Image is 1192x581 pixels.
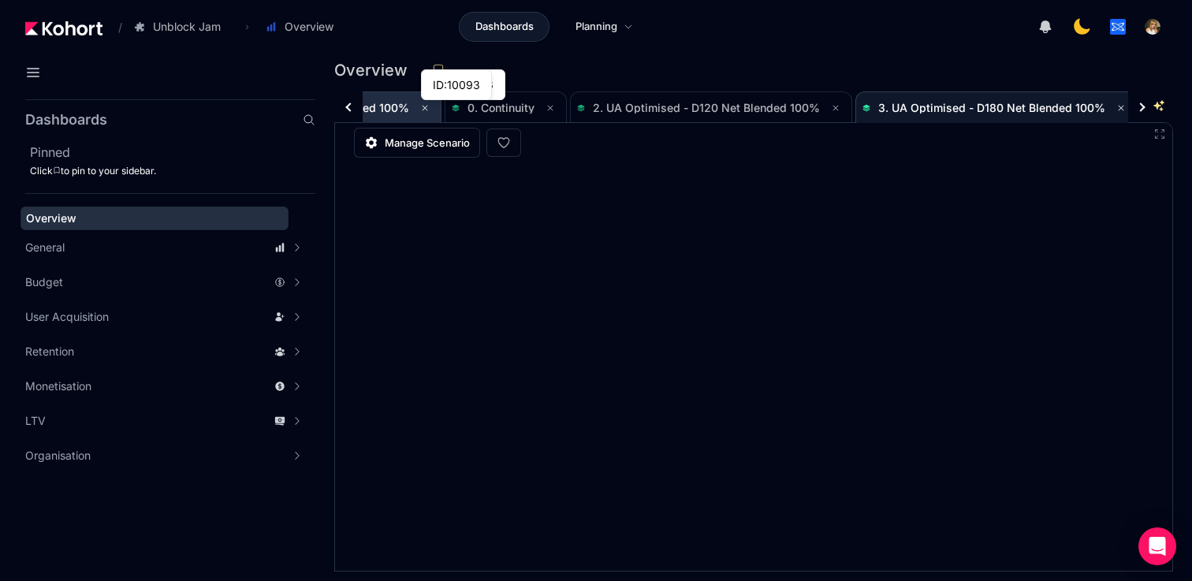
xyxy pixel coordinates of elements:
[334,62,417,78] h3: Overview
[1153,128,1166,140] button: Fullscreen
[125,13,237,40] button: Unblock Jam
[459,12,549,42] a: Dashboards
[576,19,617,35] span: Planning
[25,240,65,255] span: General
[30,165,315,177] div: Click to pin to your sidebar.
[242,20,252,33] span: ›
[25,309,109,325] span: User Acquisition
[25,448,91,464] span: Organisation
[430,73,483,96] div: ID:10093
[26,211,76,225] span: Overview
[25,21,102,35] img: Kohort logo
[25,344,74,359] span: Retention
[1138,527,1176,565] div: Open Intercom Messenger
[285,19,333,35] span: Overview
[385,135,470,151] span: Manage Scenario
[30,143,315,162] h2: Pinned
[25,113,107,127] h2: Dashboards
[25,413,46,429] span: LTV
[25,378,91,394] span: Monetisation
[475,19,534,35] span: Dashboards
[1110,19,1126,35] img: logo_tapnation_logo_20240723112628242335.jpg
[20,207,289,230] a: Overview
[153,19,221,35] span: Unblock Jam
[593,101,820,114] span: 2. UA Optimised - D120 Net Blended 100%
[257,13,350,40] button: Overview
[354,128,480,158] a: Manage Scenario
[878,101,1105,114] span: 3. UA Optimised - D180 Net Blended 100%
[25,274,63,290] span: Budget
[559,12,650,42] a: Planning
[106,19,122,35] span: /
[467,101,535,114] span: 0. Continuity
